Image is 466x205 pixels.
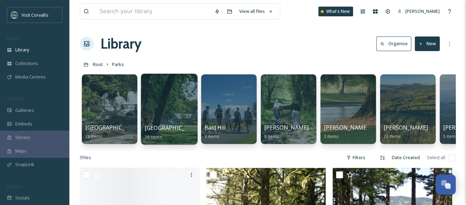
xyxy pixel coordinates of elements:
[15,74,46,80] span: Media Centres
[15,148,27,154] span: Maps
[205,124,226,139] a: Bald Hill3 items
[145,124,201,132] span: [GEOGRAPHIC_DATA]
[318,7,353,16] a: What's New
[343,151,369,164] div: Filters
[15,161,34,168] span: SnapLink
[15,121,32,127] span: Embeds
[7,96,23,101] span: WIDGETS
[93,61,103,67] span: Root
[443,133,458,139] span: 5 items
[21,12,49,18] span: Visit Corvallis
[15,107,34,114] span: Galleries
[80,154,91,161] span: 5 file s
[205,133,219,139] span: 3 items
[415,36,440,51] button: New
[264,133,279,139] span: 8 items
[112,60,124,68] a: Parks
[112,61,124,67] span: Parks
[7,184,21,189] span: SOCIALS
[15,47,29,53] span: Library
[101,33,141,54] a: Library
[383,124,428,131] span: [PERSON_NAME]
[93,60,103,68] a: Root
[11,11,18,18] img: visit-corvallis-badge-dark-blue-orange%281%29.png
[324,124,380,131] span: [PERSON_NAME] Arts
[145,133,162,140] span: 28 items
[96,4,211,19] input: Search your library
[383,124,428,139] a: [PERSON_NAME]23 items
[376,36,415,51] a: Organise
[324,133,339,139] span: 3 items
[85,133,103,139] span: 28 items
[85,124,141,131] span: [GEOGRAPHIC_DATA]
[15,60,38,67] span: Collections
[264,124,309,131] span: [PERSON_NAME]
[85,124,141,139] a: [GEOGRAPHIC_DATA]28 items
[236,5,276,18] a: View all files
[205,124,226,131] span: Bald Hill
[394,5,443,18] a: [PERSON_NAME]
[383,133,401,139] span: 23 items
[15,195,30,201] span: Socials
[324,124,380,139] a: [PERSON_NAME] Arts3 items
[435,174,456,195] button: Open Chat
[145,125,201,140] a: [GEOGRAPHIC_DATA]28 items
[388,151,423,164] div: Date Created
[7,36,19,41] span: MEDIA
[405,8,440,14] span: [PERSON_NAME]
[427,154,445,161] span: Select all
[15,134,30,141] span: Stories
[264,124,309,139] a: [PERSON_NAME]8 items
[376,36,411,51] button: Organise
